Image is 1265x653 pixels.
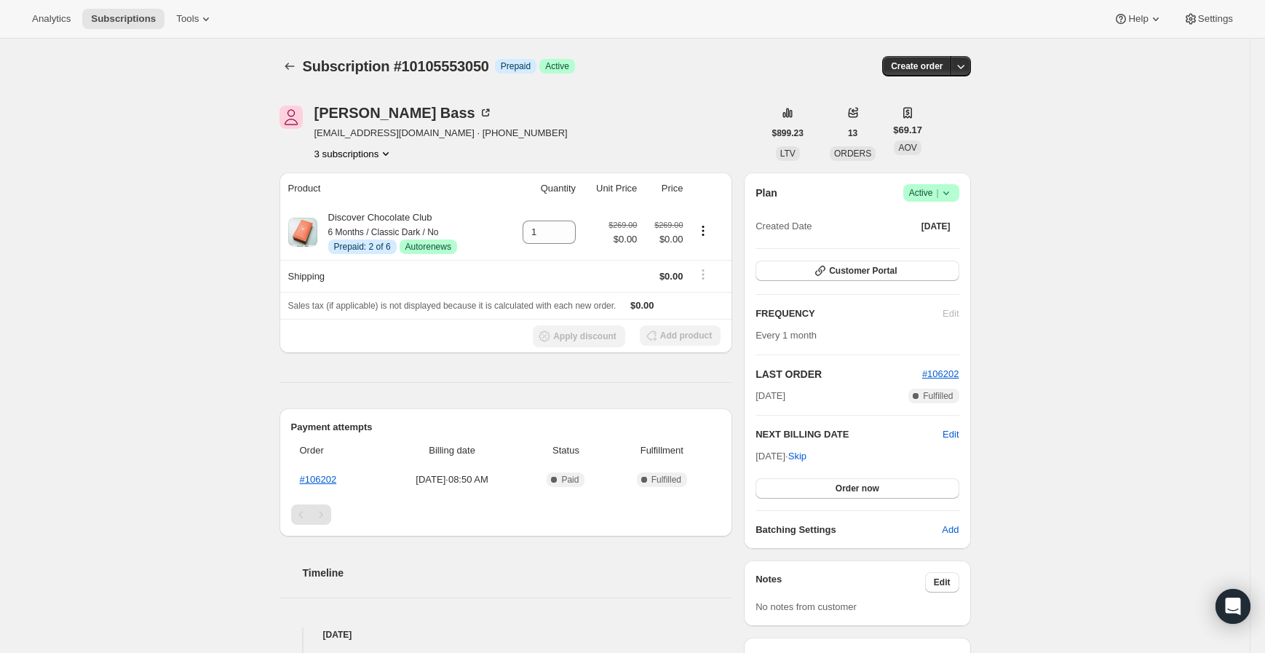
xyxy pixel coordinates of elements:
[882,56,951,76] button: Create order
[561,474,579,486] span: Paid
[756,451,806,462] span: [DATE] ·
[291,435,380,467] th: Order
[898,143,916,153] span: AOV
[921,221,951,232] span: [DATE]
[279,173,504,205] th: Product
[756,306,943,321] h2: FREQUENCY
[279,106,303,129] span: Jonathan Bass
[691,266,715,282] button: Shipping actions
[780,445,815,468] button: Skip
[32,13,71,25] span: Analytics
[788,449,806,464] span: Skip
[942,523,959,537] span: Add
[167,9,222,29] button: Tools
[651,474,681,486] span: Fulfilled
[303,58,489,74] span: Subscription #10105553050
[772,127,804,139] span: $899.23
[891,60,943,72] span: Create order
[279,628,733,642] h4: [DATE]
[756,523,942,537] h6: Batching Settings
[756,427,943,442] h2: NEXT BILLING DATE
[756,261,959,281] button: Customer Portal
[848,127,857,139] span: 13
[836,483,879,494] span: Order now
[756,478,959,499] button: Order now
[82,9,164,29] button: Subscriptions
[303,566,733,580] h2: Timeline
[300,474,337,485] a: #106202
[328,227,439,237] small: 6 Months / Classic Dark / No
[909,186,953,200] span: Active
[334,241,391,253] span: Prepaid: 2 of 6
[1216,589,1250,624] div: Open Intercom Messenger
[612,443,713,458] span: Fulfillment
[764,123,812,143] button: $899.23
[288,218,317,247] img: product img
[756,601,857,612] span: No notes from customer
[756,367,922,381] h2: LAST ORDER
[756,572,925,593] h3: Notes
[839,123,866,143] button: 13
[922,368,959,379] a: #106202
[756,389,785,403] span: [DATE]
[1128,13,1148,25] span: Help
[317,210,457,254] div: Discover Chocolate Club
[501,60,531,72] span: Prepaid
[504,173,580,205] th: Quantity
[641,173,687,205] th: Price
[580,173,641,205] th: Unit Price
[279,56,300,76] button: Subscriptions
[829,265,897,277] span: Customer Portal
[913,216,959,237] button: [DATE]
[780,149,796,159] span: LTV
[1105,9,1171,29] button: Help
[893,123,922,138] span: $69.17
[291,420,721,435] h2: Payment attempts
[691,223,715,239] button: Product actions
[756,219,812,234] span: Created Date
[936,187,938,199] span: |
[923,390,953,402] span: Fulfilled
[659,271,683,282] span: $0.00
[756,186,777,200] h2: Plan
[314,146,394,161] button: Product actions
[91,13,156,25] span: Subscriptions
[630,300,654,311] span: $0.00
[654,221,683,229] small: $269.00
[922,367,959,381] button: #106202
[176,13,199,25] span: Tools
[756,330,817,341] span: Every 1 month
[291,504,721,525] nav: Pagination
[934,577,951,588] span: Edit
[608,232,637,247] span: $0.00
[288,301,616,311] span: Sales tax (if applicable) is not displayed because it is calculated with each new order.
[943,427,959,442] button: Edit
[314,126,568,141] span: [EMAIL_ADDRESS][DOMAIN_NAME] · [PHONE_NUMBER]
[933,518,967,542] button: Add
[384,443,520,458] span: Billing date
[314,106,493,120] div: [PERSON_NAME] Bass
[834,149,871,159] span: ORDERS
[23,9,79,29] button: Analytics
[528,443,603,458] span: Status
[279,260,504,292] th: Shipping
[646,232,683,247] span: $0.00
[384,472,520,487] span: [DATE] · 08:50 AM
[925,572,959,593] button: Edit
[405,241,451,253] span: Autorenews
[1198,13,1233,25] span: Settings
[1175,9,1242,29] button: Settings
[608,221,637,229] small: $269.00
[545,60,569,72] span: Active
